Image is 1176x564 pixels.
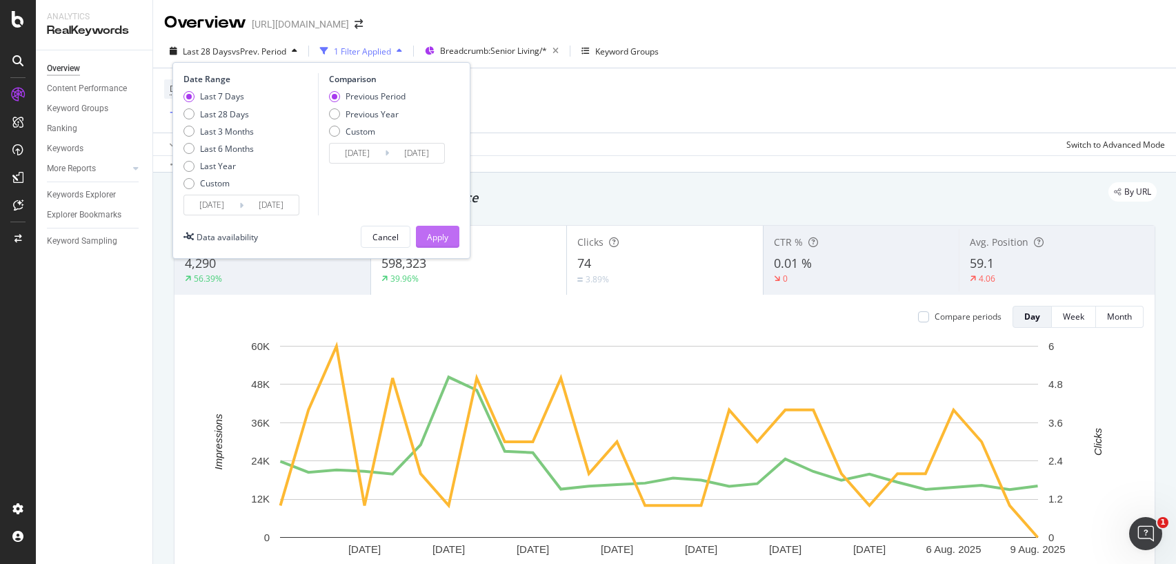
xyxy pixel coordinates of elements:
button: Last 28 DaysvsPrev. Period [164,40,303,62]
div: Last 6 Months [183,143,254,155]
text: 12K [251,493,270,505]
span: 74 [577,255,591,271]
button: Day [1013,306,1052,328]
span: 0.01 % [774,255,812,271]
text: 4.8 [1048,378,1063,390]
div: Overview [164,11,246,35]
div: [URL][DOMAIN_NAME] [252,17,349,31]
div: 4.06 [979,273,995,284]
div: Keywords Explorer [47,188,116,202]
div: Compare periods [935,311,1001,322]
a: Keyword Sampling [47,234,143,249]
text: [DATE] [601,543,633,555]
text: 6 Aug. 2025 [926,543,981,555]
div: Last 28 Days [200,108,249,120]
a: Ranking [47,121,143,136]
div: Last Year [200,160,236,172]
button: Apply [416,226,459,248]
text: 0 [264,532,270,543]
div: 1 Filter Applied [334,46,391,57]
div: Last 3 Months [200,126,254,137]
a: Keywords Explorer [47,188,143,202]
img: Equal [577,278,583,282]
span: Clicks [577,235,604,249]
a: Content Performance [47,81,143,96]
div: Ranking [47,121,77,136]
span: CTR % [774,235,803,249]
div: Month [1107,311,1132,322]
span: Last 28 Days [183,46,232,57]
input: End Date [243,195,299,215]
div: Previous Period [329,90,406,102]
div: Keyword Sampling [47,234,117,249]
div: Comparison [329,73,449,85]
a: Keyword Groups [47,101,143,116]
div: Explorer Bookmarks [47,208,121,222]
div: arrow-right-arrow-left [355,19,363,29]
div: Cancel [372,231,399,243]
input: Start Date [330,144,385,163]
button: Add Filter [164,105,219,121]
div: More Reports [47,162,96,176]
button: Cancel [361,226,410,248]
div: Previous Year [329,108,406,120]
iframe: Intercom live chat [1129,517,1162,550]
text: 24K [251,455,270,467]
div: Last 7 Days [200,90,244,102]
div: 0 [783,273,788,284]
text: 2.4 [1048,455,1063,467]
div: Last Year [183,160,254,172]
div: Last 7 Days [183,90,254,102]
text: 60K [251,340,270,352]
a: More Reports [47,162,129,176]
div: RealKeywords [47,23,141,39]
input: End Date [389,144,444,163]
text: 6 [1048,340,1054,352]
span: 59.1 [970,255,994,271]
div: Custom [346,126,375,137]
div: Last 3 Months [183,126,254,137]
text: [DATE] [432,543,465,555]
div: Keywords [47,142,83,156]
span: vs Prev. Period [232,46,286,57]
div: Keyword Groups [47,101,108,116]
text: 3.6 [1048,417,1063,429]
button: Apply [164,133,204,155]
text: 9 Aug. 2025 [1010,543,1065,555]
text: [DATE] [769,543,801,555]
span: By URL [1124,188,1151,196]
div: 39.96% [390,273,419,284]
text: 1.2 [1048,493,1063,505]
div: 3.89% [586,273,609,285]
text: [DATE] [685,543,717,555]
span: 4,290 [185,255,216,271]
span: Device [170,83,196,95]
text: [DATE] [853,543,886,555]
text: [DATE] [348,543,381,555]
div: Custom [329,126,406,137]
text: Impressions [212,414,224,469]
button: Keyword Groups [576,40,664,62]
div: Previous Period [346,90,406,102]
div: Keyword Groups [595,46,659,57]
a: Explorer Bookmarks [47,208,143,222]
span: 598,323 [381,255,426,271]
span: Breadcrumb: Senior Living/* [440,45,547,57]
text: 0 [1048,532,1054,543]
div: Week [1063,311,1084,322]
div: legacy label [1108,182,1157,202]
div: Overview [47,61,80,76]
span: 1 [1157,517,1168,528]
div: Content Performance [47,81,127,96]
div: 56.39% [194,273,222,284]
div: Last 6 Months [200,143,254,155]
div: Custom [183,177,254,189]
div: Previous Year [346,108,399,120]
text: Clicks [1092,427,1104,455]
div: Date Range [183,73,315,85]
button: Month [1096,306,1144,328]
text: 48K [251,378,270,390]
span: Avg. Position [970,235,1028,249]
button: 1 Filter Applied [315,40,408,62]
button: Switch to Advanced Mode [1061,133,1165,155]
